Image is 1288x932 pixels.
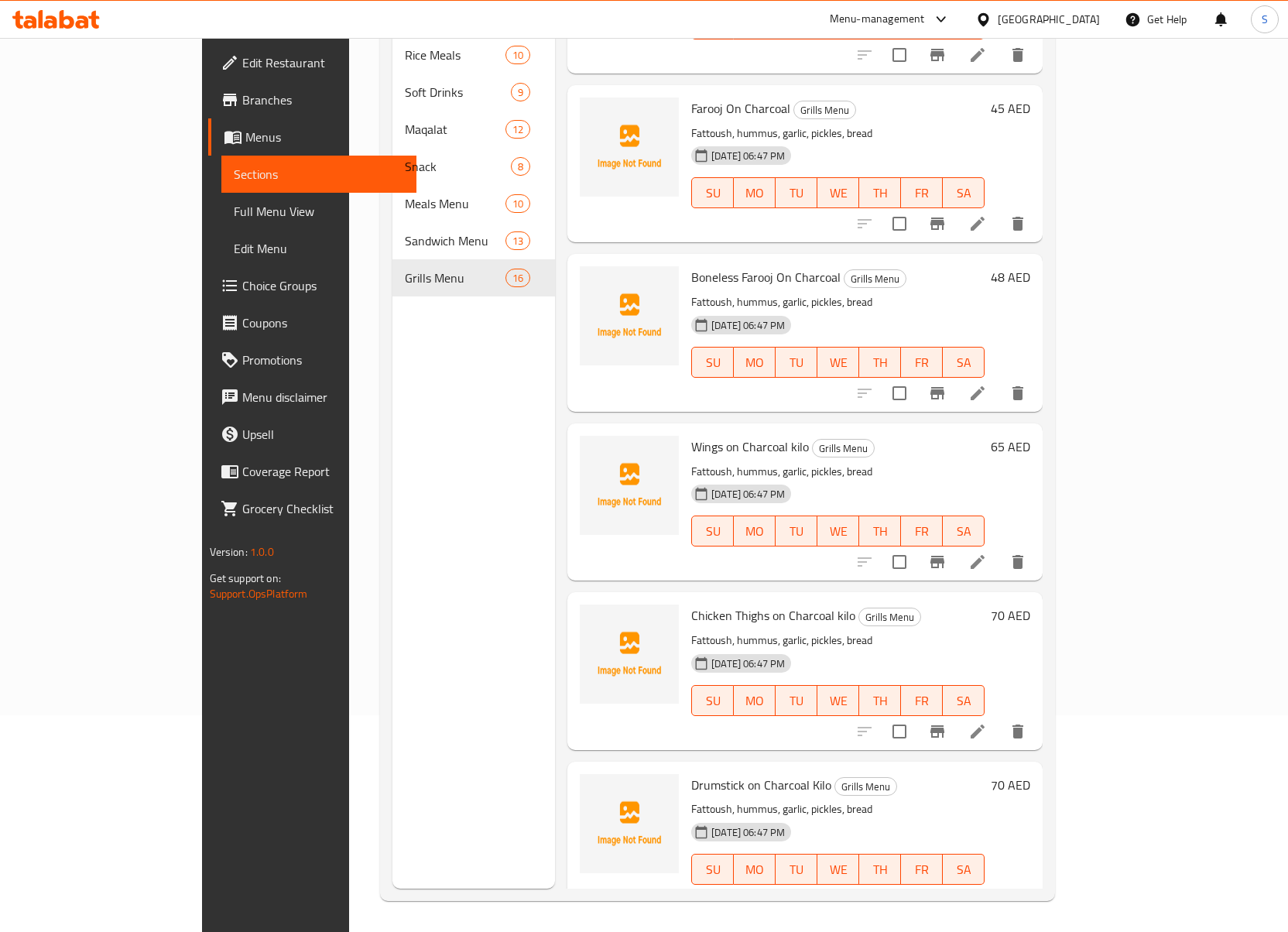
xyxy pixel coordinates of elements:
a: Branches [208,81,417,118]
a: Edit menu item [968,46,987,64]
span: 13 [506,234,529,248]
span: WE [824,690,853,712]
span: Grocery Checklist [242,499,405,518]
span: SU [698,351,728,374]
div: Grills Menu [834,777,897,796]
div: Rice Meals10 [392,36,555,74]
button: delete [999,36,1036,74]
span: 10 [506,197,529,211]
div: Grills Menu [858,608,921,626]
span: Grills Menu [835,778,896,796]
a: Edit Menu [221,230,417,267]
h6: 48 AED [991,266,1030,288]
span: MO [740,182,769,204]
button: TH [859,685,901,716]
a: Sections [221,156,417,193]
span: Farooj On Charcoal [691,97,790,120]
span: Edit Menu [234,239,405,258]
button: FR [901,854,943,885]
button: TU [776,854,817,885]
button: FR [901,347,943,378]
span: Menu disclaimer [242,388,405,406]
button: Branch-specific-item [919,543,956,581]
span: [DATE] 06:47 PM [705,487,791,502]
p: Fattoush, hummus, garlic, pickles, bread [691,800,985,819]
h6: 70 AED [991,605,1030,626]
button: delete [999,205,1036,242]
span: SU [698,520,728,543]
span: MO [740,520,769,543]
span: Branches [242,91,405,109]
div: Sandwich Menu13 [392,222,555,259]
span: TH [865,351,895,374]
span: [DATE] 06:47 PM [705,825,791,840]
span: WE [824,182,853,204]
nav: Menu sections [392,30,555,303]
span: SA [949,690,978,712]
span: [DATE] 06:47 PM [705,149,791,163]
h6: 70 AED [991,774,1030,796]
div: items [511,83,530,101]
button: WE [817,347,859,378]
span: 10 [506,48,529,63]
button: TU [776,685,817,716]
span: TU [782,520,811,543]
a: Choice Groups [208,267,417,304]
button: Branch-specific-item [919,375,956,412]
img: Chicken Thighs on Charcoal kilo [580,605,679,704]
div: items [505,120,530,139]
h6: 65 AED [991,436,1030,457]
span: Sandwich Menu [405,231,505,250]
p: Fattoush, hummus, garlic, pickles, bread [691,293,985,312]
span: FR [907,690,937,712]
a: Edit menu item [968,553,987,571]
span: Menus [245,128,405,146]
span: Grills Menu [844,270,906,288]
p: Fattoush, hummus, garlic, pickles, bread [691,631,985,650]
button: TH [859,177,901,208]
span: 8 [512,159,529,174]
button: delete [999,375,1036,412]
span: Grills Menu [813,440,874,457]
button: TU [776,347,817,378]
span: Get support on: [210,568,281,588]
span: Maqalat [405,120,505,139]
a: Upsell [208,416,417,453]
span: Select to update [883,207,916,240]
span: Soft Drinks [405,83,511,101]
div: items [511,157,530,176]
span: TU [782,182,811,204]
span: Full Menu View [234,202,405,221]
button: SA [943,516,985,547]
button: TU [776,177,817,208]
span: SA [949,520,978,543]
span: [DATE] 06:47 PM [705,318,791,333]
span: SA [949,351,978,374]
span: SU [698,858,728,881]
a: Edit menu item [968,214,987,233]
span: SA [949,182,978,204]
a: Edit menu item [968,384,987,403]
div: items [505,46,530,64]
button: MO [734,516,776,547]
div: Snack8 [392,148,555,185]
span: TH [865,520,895,543]
span: Coupons [242,314,405,332]
button: WE [817,854,859,885]
span: S [1262,11,1268,28]
button: SU [691,854,734,885]
span: Chicken Thighs on Charcoal kilo [691,604,855,627]
span: Select to update [883,39,916,71]
img: Drumstick on Charcoal Kilo [580,774,679,873]
span: FR [907,351,937,374]
div: Menu-management [830,10,925,29]
button: FR [901,685,943,716]
div: Maqalat12 [392,111,555,148]
span: Promotions [242,351,405,369]
button: SA [943,854,985,885]
span: TH [865,690,895,712]
button: SU [691,516,734,547]
button: TU [776,516,817,547]
span: Edit Restaurant [242,53,405,72]
span: [DATE] 06:47 PM [705,656,791,671]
